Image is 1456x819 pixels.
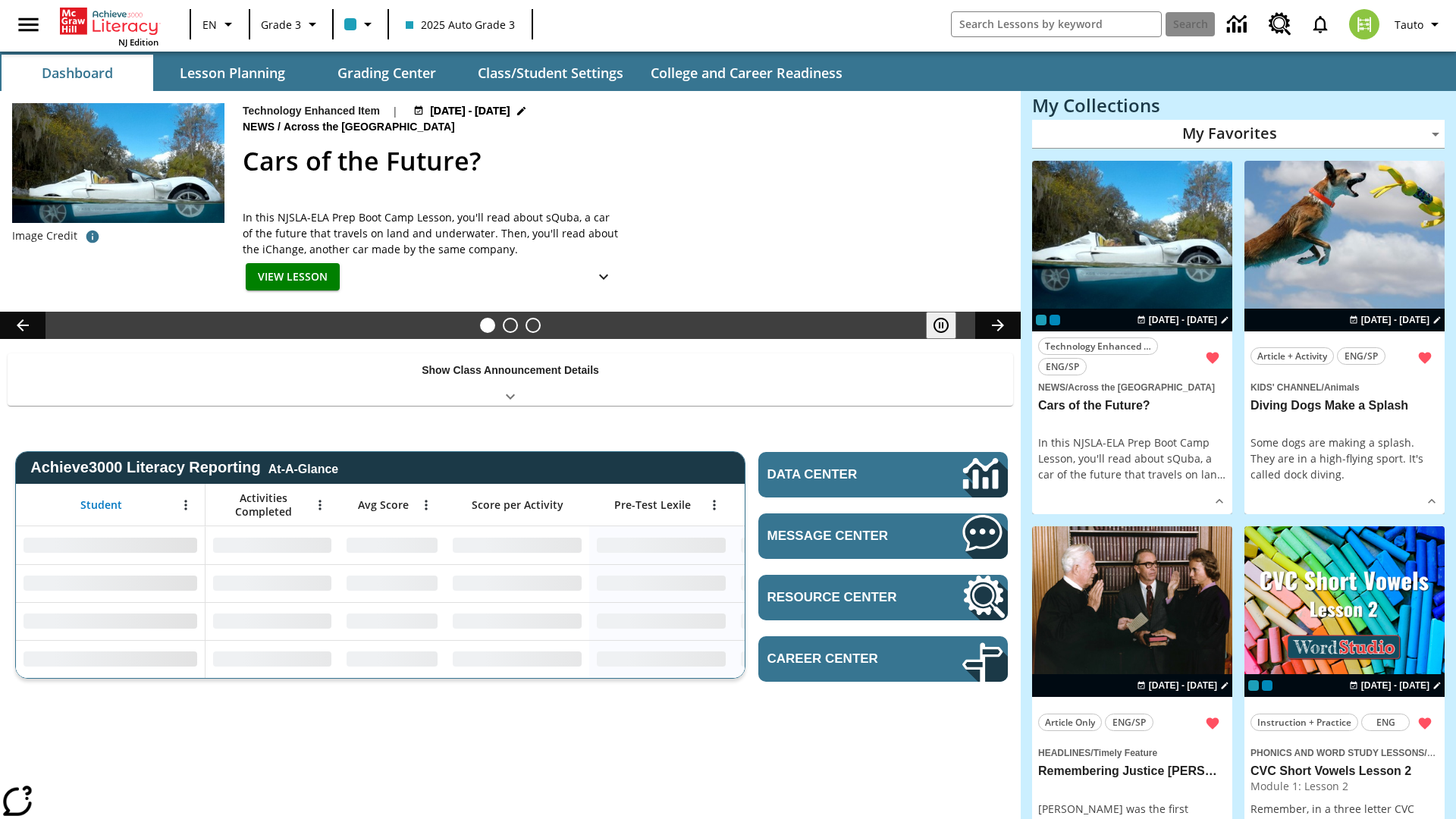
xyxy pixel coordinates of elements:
div: In this NJSLA-ELA Prep Boot Camp Lesson, you'll read about sQuba, a car of the future that travel... [243,209,622,257]
span: OL 2025 Auto Grade 4 [1262,680,1272,691]
span: Topic: News/Across the US [1038,378,1226,395]
a: Message Center [758,513,1008,559]
span: Tauto [1395,17,1423,33]
span: Career Center [767,651,917,667]
span: [DATE] - [DATE] [1149,313,1217,327]
button: Remove from Favorites [1199,710,1226,737]
div: No Data, [206,526,339,564]
span: [DATE] - [DATE] [1361,679,1429,692]
button: Language: EN, Select a language [196,11,244,38]
button: Remove from Favorites [1199,344,1226,372]
span: OL 2025 Auto Grade 4 [1050,315,1060,325]
a: Resource Center, Will open in new tab [1260,4,1301,45]
button: Remove from Favorites [1411,710,1439,737]
span: Score per Activity [472,498,563,512]
a: Data Center [1218,4,1260,45]
div: No Data, [206,640,339,678]
span: … [1217,467,1225,482]
span: Data Center [767,467,911,482]
span: [DATE] - [DATE] [1149,679,1217,692]
span: 2025 Auto Grade 3 [406,17,515,33]
p: Technology Enhanced Item [243,103,380,119]
span: Topic: Kids' Channel/Animals [1250,378,1439,395]
div: lesson details [1032,161,1232,515]
div: Current Class [1248,680,1259,691]
button: Profile/Settings [1389,11,1450,38]
span: Article Only [1045,714,1095,730]
button: Open Menu [415,494,438,516]
button: Pause [926,312,956,339]
span: / [1065,382,1068,393]
button: Grading Center [311,55,463,91]
span: Timely Feature [1094,748,1157,758]
button: Slide 3 Career Lesson [526,318,541,333]
span: Across the [GEOGRAPHIC_DATA] [284,119,458,136]
div: No Data, [206,602,339,640]
button: Article + Activity [1250,347,1334,365]
span: Avg Score [358,498,409,512]
button: Show Details [588,263,619,291]
button: Class/Student Settings [466,55,635,91]
span: Topic: Phonics and Word Study Lessons/CVC Short Vowels [1250,744,1439,761]
button: Aug 22 - Aug 22 Choose Dates [1346,313,1445,327]
img: avatar image [1349,9,1379,39]
h2: Cars of the Future? [243,142,1003,180]
div: Show Class Announcement Details [8,353,1013,406]
span: ENG/SP [1046,359,1079,375]
a: Career Center [758,636,1008,682]
button: Article Only [1038,714,1102,731]
div: My Favorites [1032,120,1445,149]
h3: My Collections [1032,95,1445,116]
button: ENG/SP [1337,347,1385,365]
button: Slide 1 Cars of the Future? [480,318,495,333]
h3: Diving Dogs Make a Splash [1250,398,1439,414]
button: Lesson Planning [156,55,308,91]
span: Resource Center [767,590,917,605]
button: Open Menu [174,494,197,516]
button: Show Details [1208,490,1231,513]
button: Jul 01 - Aug 01 Choose Dates [410,103,530,119]
div: In this NJSLA-ELA Prep Boot Camp Lesson, you'll read about sQuba, a car of the future that travel... [1038,435,1226,482]
p: Show Class Announcement Details [422,362,599,378]
h3: CVC Short Vowels Lesson 2 [1250,764,1439,780]
button: Show Details [1420,490,1443,513]
span: EN [202,17,217,33]
button: View Lesson [246,263,340,291]
div: Pause [926,312,971,339]
input: search field [952,12,1161,36]
span: Phonics and Word Study Lessons [1250,748,1424,758]
button: College and Career Readiness [639,55,855,91]
span: / [1424,745,1435,759]
div: At-A-Glance [268,460,338,476]
span: ENG/SP [1112,714,1146,730]
span: Achieve3000 Literacy Reporting [30,459,338,476]
div: Some dogs are making a splash. They are in a high-flying sport. It's called dock diving. [1250,435,1439,482]
span: Activities Completed [213,491,313,519]
div: No Data, [733,602,877,640]
div: No Data, [733,640,877,678]
span: / [1090,748,1093,758]
span: Topic: Headlines/Timely Feature [1038,744,1226,761]
span: Instruction + Practice [1257,714,1351,730]
p: Image Credit [12,228,77,243]
button: Select a new avatar [1340,5,1389,44]
button: Open Menu [703,494,726,516]
span: ENG/SP [1345,348,1378,364]
span: Pre-Test Lexile [614,498,691,512]
h3: Remembering Justice O'Connor [1038,764,1226,780]
a: Data Center [758,452,1008,497]
span: Student [80,498,122,512]
button: Lesson carousel, Next [975,312,1021,339]
span: Across the [GEOGRAPHIC_DATA] [1068,382,1215,393]
div: Current Class [1036,315,1046,325]
span: Grade 3 [261,17,301,33]
span: / [1322,382,1324,393]
span: n [1210,467,1217,482]
span: Message Center [767,529,917,544]
div: No Data, [339,640,445,678]
div: No Data, [733,526,877,564]
h3: Cars of the Future? [1038,398,1226,414]
button: ENG/SP [1038,358,1087,375]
